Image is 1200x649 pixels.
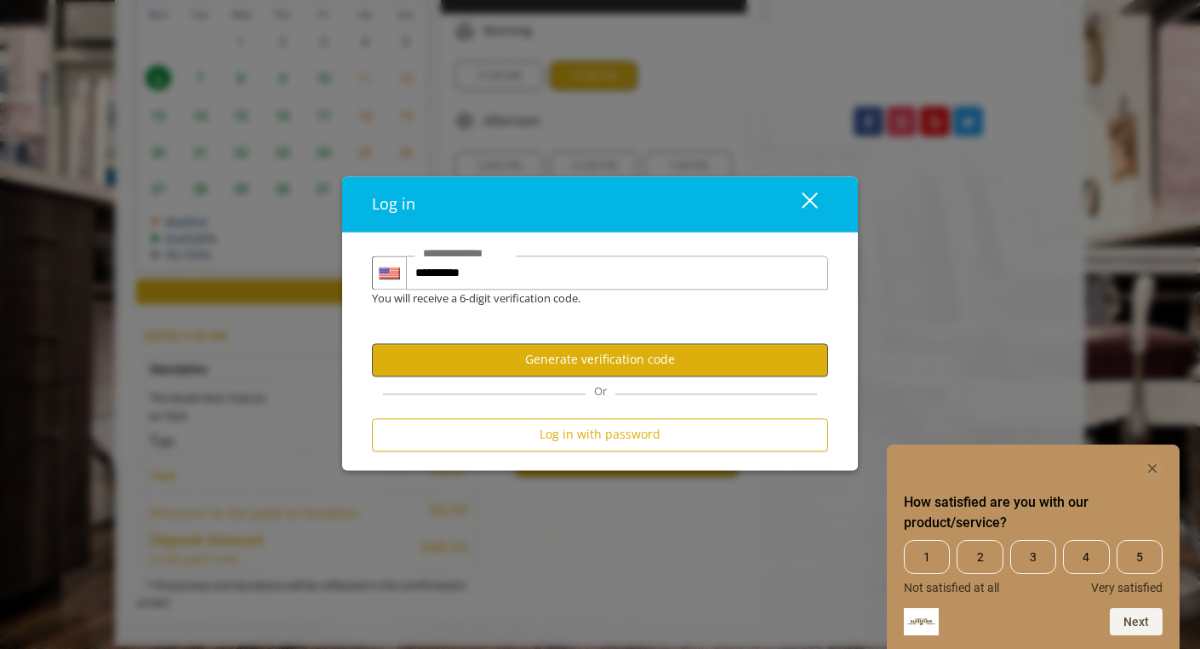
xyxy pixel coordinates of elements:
span: Very satisfied [1091,581,1163,594]
span: 4 [1063,540,1109,574]
button: Hide survey [1142,458,1163,479]
div: Country [372,256,406,290]
span: Log in [372,193,415,214]
span: 2 [957,540,1003,574]
span: 5 [1117,540,1163,574]
span: 3 [1010,540,1056,574]
button: Next question [1110,608,1163,635]
span: Not satisfied at all [904,581,999,594]
button: Log in with password [372,418,828,451]
div: How satisfied are you with our product/service? Select an option from 1 to 5, with 1 being Not sa... [904,458,1163,635]
span: Or [586,383,615,399]
div: How satisfied are you with our product/service? Select an option from 1 to 5, with 1 being Not sa... [904,540,1163,594]
div: close dialog [782,192,816,217]
span: 1 [904,540,950,574]
button: Generate verification code [372,343,828,376]
div: You will receive a 6-digit verification code. [359,290,815,307]
button: close dialog [770,187,828,221]
h2: How satisfied are you with our product/service? Select an option from 1 to 5, with 1 being Not sa... [904,492,1163,533]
